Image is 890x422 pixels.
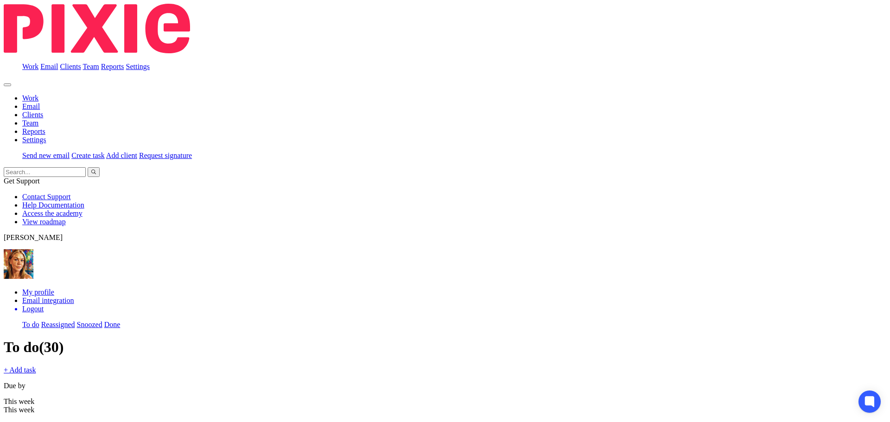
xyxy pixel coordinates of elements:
[60,63,81,70] a: Clients
[22,209,83,217] a: Access the academy
[22,193,70,201] a: Contact Support
[39,339,64,355] span: (30)
[22,63,38,70] a: Work
[4,397,34,405] span: This week
[4,382,886,390] p: Due by
[22,321,39,328] a: To do
[126,63,150,70] a: Settings
[22,218,66,226] a: View roadmap
[22,136,46,144] a: Settings
[22,305,44,313] span: Logout
[71,151,105,159] a: Create task
[4,177,40,185] span: Get Support
[4,249,33,279] img: Avatar.png
[40,63,58,70] a: Email
[4,366,36,374] a: + Add task
[77,321,102,328] a: Snoozed
[22,119,38,127] a: Team
[106,151,137,159] a: Add client
[41,321,75,328] a: Reassigned
[4,406,877,414] div: This week
[22,151,70,159] a: Send new email
[22,201,84,209] a: Help Documentation
[83,63,99,70] a: Team
[101,63,124,70] a: Reports
[22,288,54,296] a: My profile
[22,102,40,110] a: Email
[22,127,45,135] a: Reports
[4,167,86,177] input: Search
[4,4,190,53] img: Pixie
[4,233,886,242] p: [PERSON_NAME]
[139,151,192,159] a: Request signature
[22,296,74,304] a: Email integration
[22,305,886,313] a: Logout
[104,321,121,328] a: Done
[4,339,886,356] h1: To do
[88,167,100,177] button: Search
[22,94,38,102] a: Work
[22,111,43,119] a: Clients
